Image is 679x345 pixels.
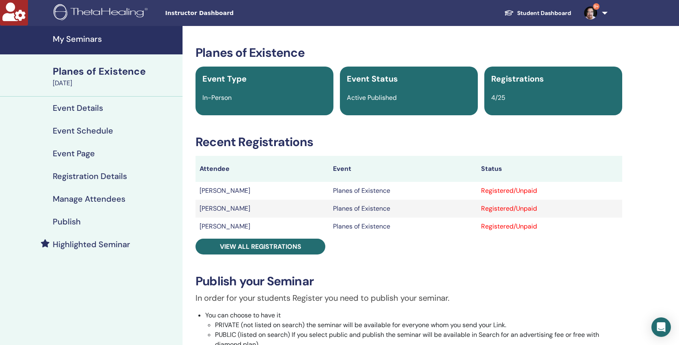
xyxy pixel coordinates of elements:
th: Event [329,156,477,182]
a: Student Dashboard [498,6,578,21]
h4: Event Schedule [53,126,113,136]
div: Registered/Unpaid [481,204,618,213]
span: View all registrations [220,242,301,251]
span: 4/25 [491,93,505,102]
span: 9+ [593,3,599,10]
h4: Manage Attendees [53,194,125,204]
span: Registrations [491,73,544,84]
span: In-Person [202,93,232,102]
span: Instructor Dashboard [165,9,287,17]
th: Attendee [196,156,329,182]
div: Registered/Unpaid [481,222,618,231]
p: In order for your students Register you need to publish your seminar. [196,292,622,304]
img: graduation-cap-white.svg [504,9,514,16]
span: Event Type [202,73,247,84]
img: logo.png [54,4,150,22]
td: Planes of Existence [329,182,477,200]
h4: Event Details [53,103,103,113]
h3: Planes of Existence [196,45,622,60]
a: Planes of Existence[DATE] [48,65,183,88]
td: [PERSON_NAME] [196,200,329,218]
td: Planes of Existence [329,218,477,235]
li: PRIVATE (not listed on search) the seminar will be available for everyone whom you send your Link. [215,320,622,330]
div: [DATE] [53,78,178,88]
h4: Event Page [53,149,95,158]
td: Planes of Existence [329,200,477,218]
td: [PERSON_NAME] [196,182,329,200]
td: [PERSON_NAME] [196,218,329,235]
h3: Recent Registrations [196,135,622,149]
th: Status [477,156,622,182]
h4: Registration Details [53,171,127,181]
h4: Publish [53,217,81,226]
div: Registered/Unpaid [481,186,618,196]
img: default.jpg [584,6,597,19]
div: Planes of Existence [53,65,178,78]
span: Active Published [347,93,397,102]
span: Event Status [347,73,398,84]
h4: Highlighted Seminar [53,239,130,249]
h4: My Seminars [53,34,178,44]
h3: Publish your Seminar [196,274,622,289]
a: View all registrations [196,239,325,254]
div: Open Intercom Messenger [651,317,671,337]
